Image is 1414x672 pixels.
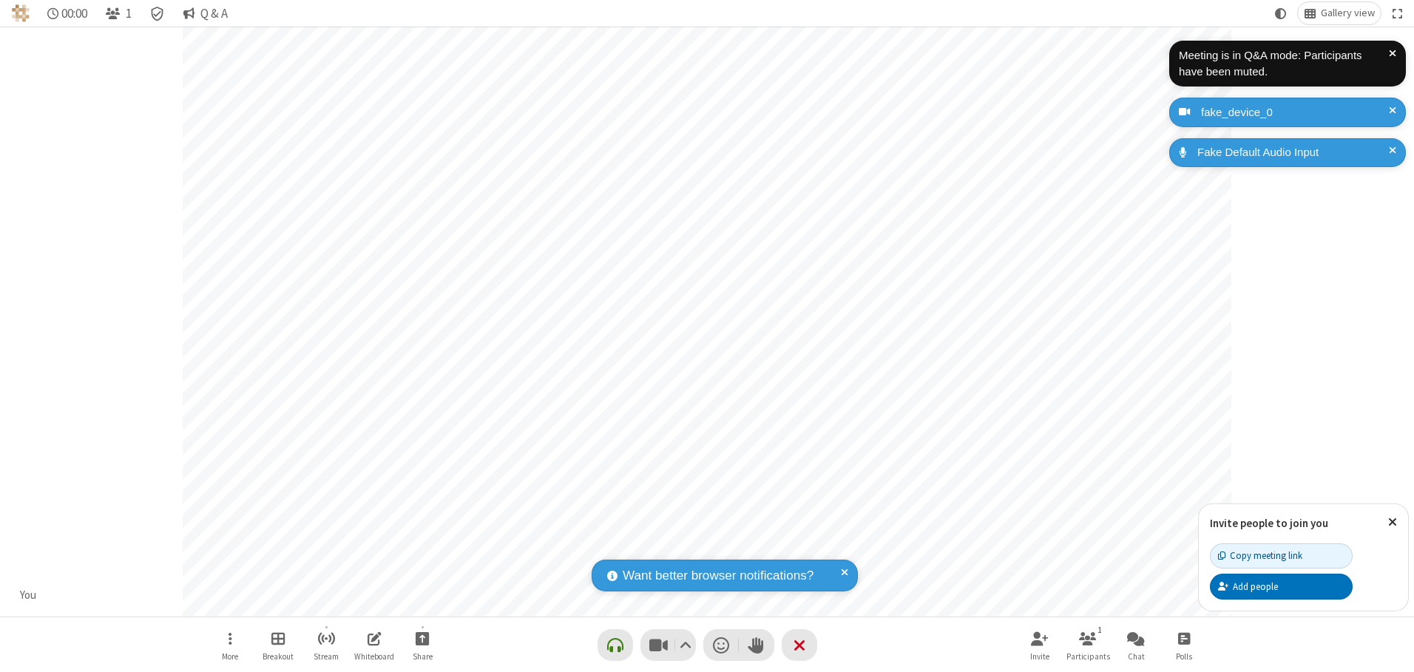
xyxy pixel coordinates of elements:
button: Open chat [1114,624,1158,666]
button: Fullscreen [1387,2,1409,24]
span: Invite [1030,652,1049,661]
button: Start streaming [304,624,348,666]
button: Connect your audio [598,629,633,661]
button: Start sharing [400,624,444,666]
div: You [15,587,42,604]
button: Open menu [208,624,252,666]
button: Stop video (Alt+V) [640,629,696,661]
span: Whiteboard [354,652,394,661]
button: Add people [1210,574,1353,599]
span: Share [413,652,433,661]
span: 00:00 [61,7,87,21]
label: Invite people to join you [1210,516,1328,530]
button: Open poll [1162,624,1206,666]
span: Participants [1066,652,1110,661]
button: Using system theme [1269,2,1293,24]
button: Invite participants (Alt+I) [1018,624,1062,666]
button: Close popover [1377,504,1408,540]
span: Gallery view [1321,7,1375,19]
div: Copy meeting link [1218,549,1302,563]
button: Send a reaction [703,629,739,661]
span: Polls [1176,652,1192,661]
div: 1 [1094,623,1106,637]
button: Copy meeting link [1210,543,1353,569]
button: Change layout [1298,2,1381,24]
span: Stream [314,652,339,661]
button: Raise hand [739,629,774,661]
div: Meeting details Encryption enabled [143,2,172,24]
img: QA Selenium DO NOT DELETE OR CHANGE [12,4,30,22]
span: Breakout [263,652,294,661]
button: Q & A [177,2,234,24]
div: Meeting is in Q&A mode: Participants have been muted. [1179,47,1389,81]
span: 1 [126,7,132,21]
button: End or leave meeting [782,629,817,661]
button: Video setting [675,629,695,661]
div: fake_device_0 [1196,104,1395,121]
button: Open participant list [99,2,138,24]
span: Chat [1128,652,1145,661]
button: Manage Breakout Rooms [256,624,300,666]
div: Timer [41,2,94,24]
button: Open shared whiteboard [352,624,396,666]
span: More [222,652,238,661]
div: Fake Default Audio Input [1192,144,1395,161]
span: Want better browser notifications? [623,566,813,586]
button: Open participant list [1066,624,1110,666]
span: Q & A [200,7,228,21]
